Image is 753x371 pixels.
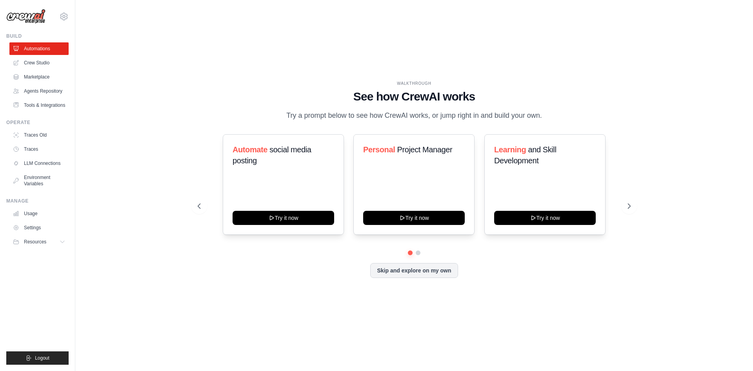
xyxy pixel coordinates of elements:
a: LLM Connections [9,157,69,170]
button: Skip and explore on my own [370,263,458,278]
a: Automations [9,42,69,55]
a: Crew Studio [9,57,69,69]
a: Usage [9,207,69,220]
button: Try it now [494,211,596,225]
h1: See how CrewAI works [198,90,631,104]
span: Logout [35,355,49,361]
span: Automate [233,145,267,154]
a: Tools & Integrations [9,99,69,111]
button: Resources [9,236,69,248]
button: Try it now [363,211,465,225]
a: Environment Variables [9,171,69,190]
a: Marketplace [9,71,69,83]
a: Agents Repository [9,85,69,97]
span: social media posting [233,145,311,165]
span: and Skill Development [494,145,556,165]
span: Personal [363,145,395,154]
div: Operate [6,119,69,126]
a: Traces [9,143,69,155]
button: Try it now [233,211,334,225]
span: Project Manager [397,145,453,154]
span: Learning [494,145,526,154]
a: Settings [9,221,69,234]
div: Manage [6,198,69,204]
div: Build [6,33,69,39]
img: Logo [6,9,45,24]
button: Logout [6,351,69,365]
span: Resources [24,239,46,245]
p: Try a prompt below to see how CrewAI works, or jump right in and build your own. [282,110,546,121]
a: Traces Old [9,129,69,141]
div: WALKTHROUGH [198,80,631,86]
